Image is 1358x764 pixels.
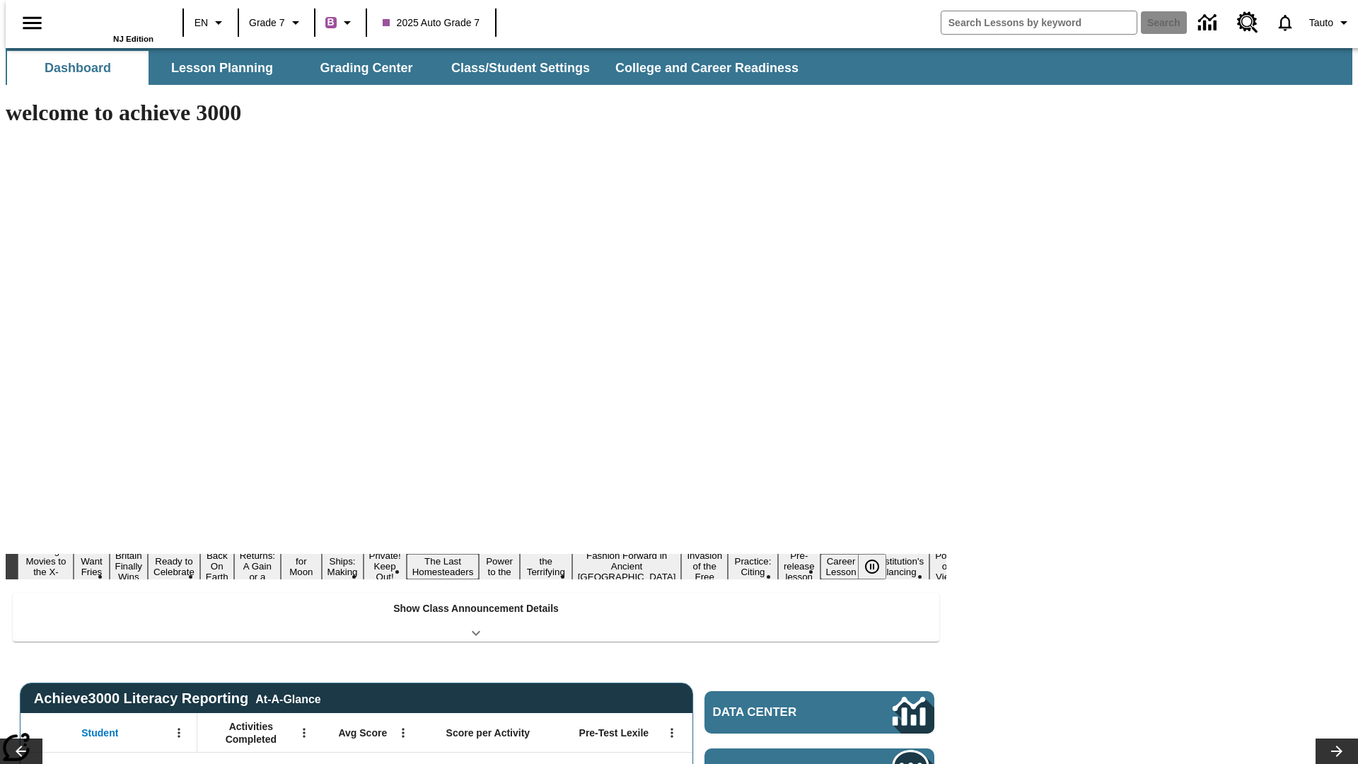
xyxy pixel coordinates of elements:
button: Pause [858,554,886,579]
span: Pre-Test Lexile [579,727,649,739]
span: NJ Edition [113,35,153,43]
button: Profile/Settings [1304,10,1358,35]
button: Slide 6 Free Returns: A Gain or a Drain? [234,538,281,595]
div: Show Class Announcement Details [13,593,939,642]
button: Slide 8 Cruise Ships: Making Waves [322,543,364,590]
div: Pause [858,554,900,579]
button: Open Menu [294,722,315,743]
button: Slide 4 Get Ready to Celebrate Juneteenth! [148,543,200,590]
input: search field [941,11,1137,34]
button: Slide 3 Britain Finally Wins [110,548,149,584]
p: Show Class Announcement Details [393,601,559,616]
h1: welcome to achieve 3000 [6,100,946,126]
a: Home [62,6,153,35]
button: Open Menu [661,722,683,743]
button: Slide 13 Fashion Forward in Ancient Rome [572,548,682,584]
button: Lesson Planning [151,51,293,85]
span: Activities Completed [204,720,298,746]
button: Open side menu [11,2,53,44]
button: Slide 12 Attack of the Terrifying Tomatoes [520,543,572,590]
button: Slide 11 Solar Power to the People [479,543,520,590]
div: SubNavbar [6,51,811,85]
button: Boost Class color is purple. Change class color [320,10,361,35]
div: Home [62,5,153,43]
button: Slide 14 The Invasion of the Free CD [681,538,728,595]
span: EN [195,16,208,30]
div: SubNavbar [6,48,1352,85]
button: Open Menu [168,722,190,743]
button: Grade: Grade 7, Select a grade [243,10,310,35]
button: College and Career Readiness [604,51,810,85]
button: Slide 17 Career Lesson [820,554,862,579]
button: Language: EN, Select a language [188,10,233,35]
span: Data Center [713,705,845,719]
button: Slide 1 Taking Movies to the X-Dimension [18,543,74,590]
a: Data Center [1190,4,1229,42]
button: Slide 2 Do You Want Fries With That? [74,533,109,601]
button: Slide 5 Back On Earth [200,548,234,584]
a: Notifications [1267,4,1304,41]
button: Dashboard [7,51,149,85]
span: 2025 Auto Grade 7 [383,16,480,30]
button: Slide 9 Private! Keep Out! [364,548,407,584]
span: Achieve3000 Literacy Reporting [34,690,321,707]
button: Slide 16 Pre-release lesson [778,548,820,584]
button: Slide 19 Point of View [929,548,962,584]
button: Slide 7 Time for Moon Rules? [281,543,321,590]
button: Open Menu [393,722,414,743]
span: Tauto [1309,16,1333,30]
span: Score per Activity [446,727,530,739]
button: Class/Student Settings [440,51,601,85]
span: Avg Score [338,727,387,739]
button: Grading Center [296,51,437,85]
span: Student [81,727,118,739]
button: Slide 15 Mixed Practice: Citing Evidence [728,543,778,590]
button: Lesson carousel, Next [1316,739,1358,764]
div: At-A-Glance [255,690,320,706]
span: B [327,13,335,31]
span: Grade 7 [249,16,285,30]
button: Slide 10 The Last Homesteaders [407,554,480,579]
a: Data Center [704,691,934,734]
a: Resource Center, Will open in new tab [1229,4,1267,42]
